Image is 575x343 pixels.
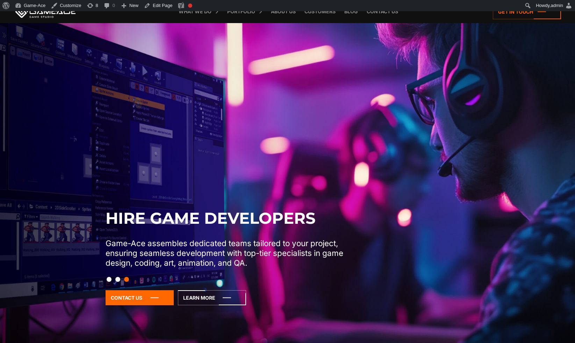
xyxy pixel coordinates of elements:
button: Slide 1 [107,273,112,285]
a: Get in touch [493,4,561,19]
button: Slide 3 [124,273,129,285]
a: Learn More [178,290,246,305]
h2: Hire Game Developers [106,208,350,229]
a: Contact Us [106,290,174,305]
button: Slide 2 [115,273,120,285]
span: admin [551,3,563,8]
p: Game-Ace assembles dedicated teams tailored to your project, ensuring seamless development with t... [106,238,350,268]
div: Focus keyphrase not set [188,3,192,8]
